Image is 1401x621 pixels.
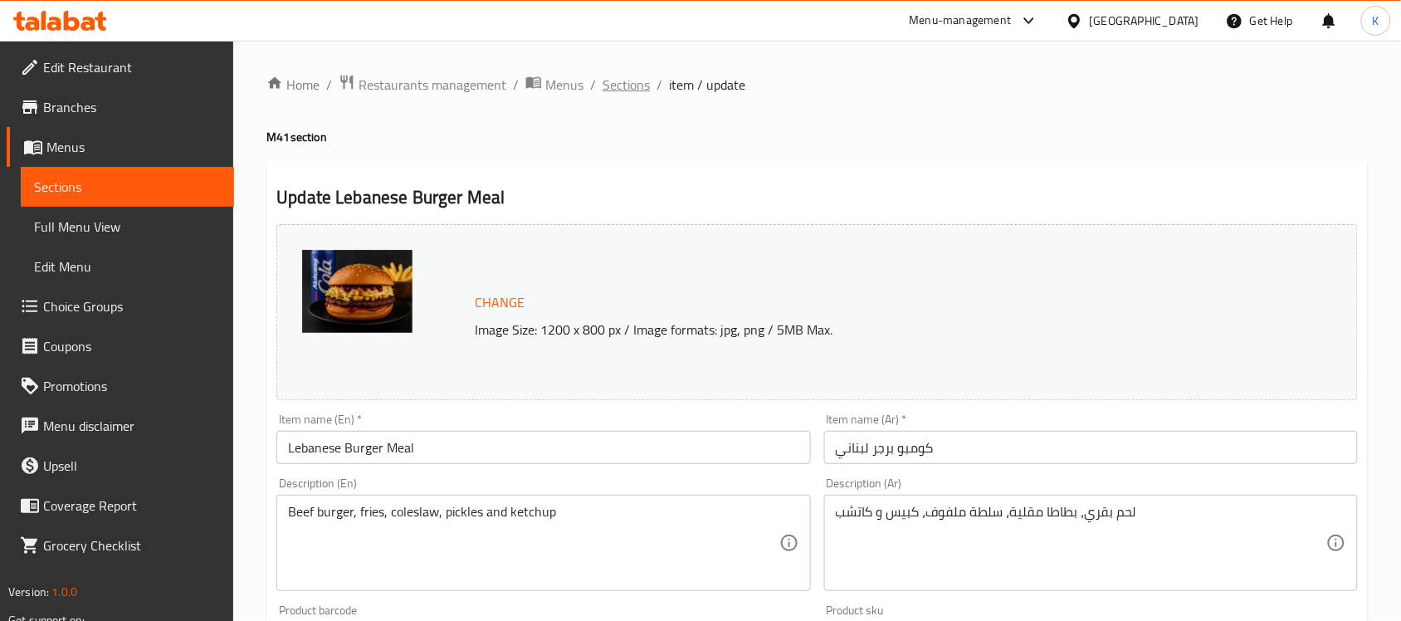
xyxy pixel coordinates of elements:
input: Enter name Ar [824,431,1358,464]
a: Coupons [7,326,234,366]
span: Full Menu View [34,217,221,237]
a: Full Menu View [21,207,234,247]
span: Choice Groups [43,296,221,316]
a: Sections [603,75,650,95]
a: Home [266,75,320,95]
nav: breadcrumb [266,74,1368,95]
textarea: Beef burger, fries, coleslaw, pickles and ketchup [288,504,779,583]
li: / [657,75,662,95]
span: Change [475,291,525,315]
span: Menus [46,137,221,157]
a: Branches [7,87,234,127]
a: Coverage Report [7,486,234,526]
a: Upsell [7,446,234,486]
h4: M41 section [266,129,1368,145]
h2: Update Lebanese Burger Meal [276,185,1358,210]
span: 1.0.0 [51,581,77,603]
span: Edit Restaurant [43,57,221,77]
span: Sections [34,177,221,197]
span: Branches [43,97,221,117]
span: Coupons [43,336,221,356]
a: Edit Menu [21,247,234,286]
div: [GEOGRAPHIC_DATA] [1090,12,1199,30]
span: Promotions [43,376,221,396]
a: Sections [21,167,234,207]
a: Menu disclaimer [7,406,234,446]
input: Enter name En [276,431,810,464]
span: Restaurants management [359,75,506,95]
img: mmw_638942385075304935 [302,250,412,333]
div: Menu-management [910,11,1012,31]
li: / [590,75,596,95]
span: Grocery Checklist [43,535,221,555]
span: Version: [8,581,49,603]
a: Promotions [7,366,234,406]
li: / [513,75,519,95]
span: Menus [545,75,583,95]
p: Image Size: 1200 x 800 px / Image formats: jpg, png / 5MB Max. [468,320,1240,340]
a: Menus [525,74,583,95]
span: K [1373,12,1379,30]
li: / [326,75,332,95]
textarea: لحم بقري، بطاطا مقلية، سلطة ملفوف، كبيس و كاتشب [836,504,1326,583]
a: Choice Groups [7,286,234,326]
a: Edit Restaurant [7,47,234,87]
a: Restaurants management [339,74,506,95]
span: Menu disclaimer [43,416,221,436]
span: Coverage Report [43,496,221,516]
button: Change [468,286,531,320]
span: Upsell [43,456,221,476]
a: Grocery Checklist [7,526,234,565]
span: item / update [669,75,745,95]
span: Edit Menu [34,257,221,276]
a: Menus [7,127,234,167]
